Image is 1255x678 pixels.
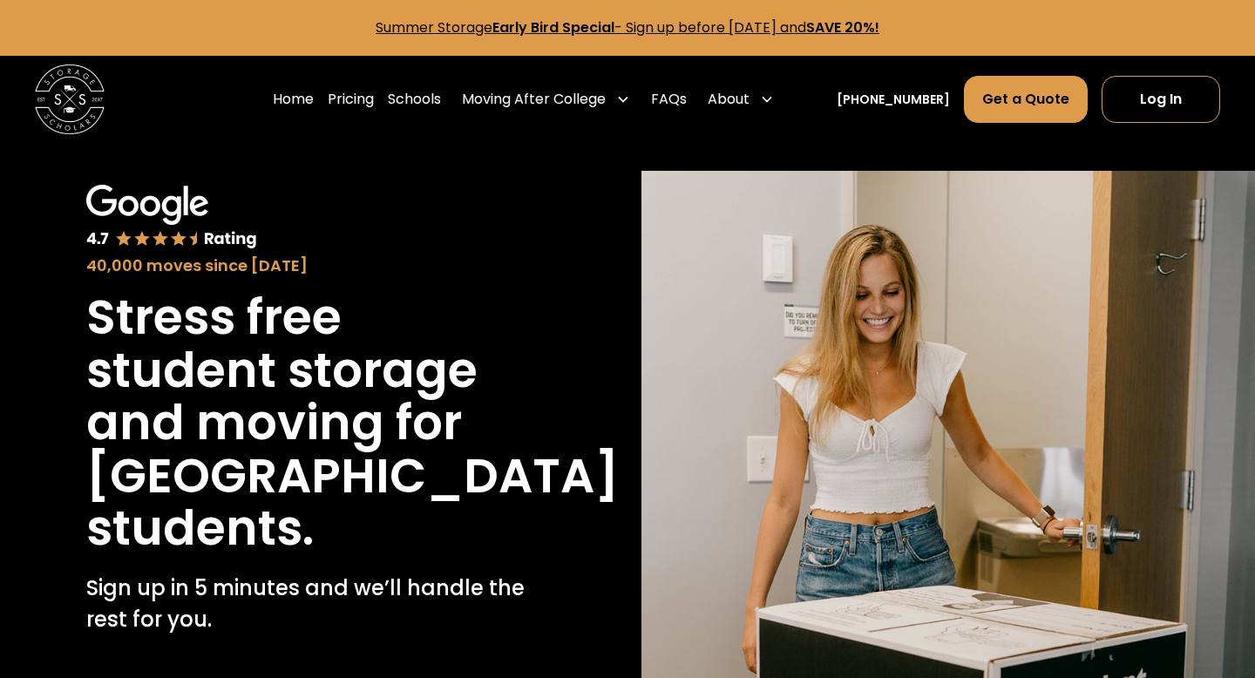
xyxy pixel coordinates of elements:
a: Summer StorageEarly Bird Special- Sign up before [DATE] andSAVE 20%! [376,17,879,37]
p: Sign up in 5 minutes and we’ll handle the rest for you. [86,573,528,635]
h1: [GEOGRAPHIC_DATA] [86,450,619,503]
strong: SAVE 20%! [806,17,879,37]
a: Home [273,75,314,124]
img: Google 4.7 star rating [86,185,257,250]
div: About [701,75,781,124]
div: 40,000 moves since [DATE] [86,254,528,277]
a: FAQs [651,75,687,124]
h1: students. [86,502,314,555]
h1: Stress free student storage and moving for [86,291,528,450]
a: [PHONE_NUMBER] [837,91,950,109]
div: About [708,89,750,110]
div: Moving After College [462,89,606,110]
a: Pricing [328,75,374,124]
a: Log In [1102,76,1220,123]
a: Schools [388,75,441,124]
img: Storage Scholars main logo [35,64,105,134]
a: Get a Quote [964,76,1088,123]
strong: Early Bird Special [492,17,614,37]
div: Moving After College [455,75,637,124]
